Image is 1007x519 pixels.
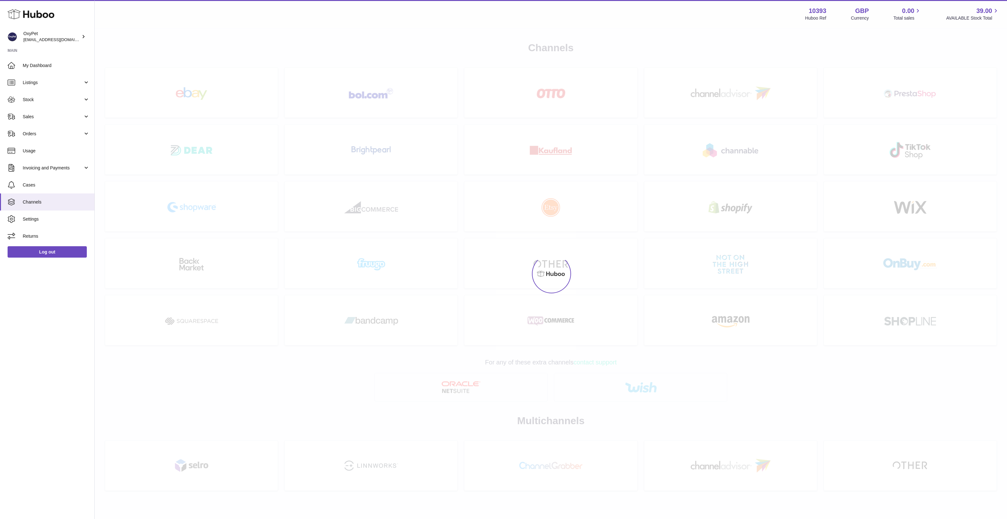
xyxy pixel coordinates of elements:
span: Channels [23,199,90,205]
span: Sales [23,114,83,120]
span: 0.00 [902,7,915,15]
span: AVAILABLE Stock Total [946,15,999,21]
span: Listings [23,80,83,86]
img: internalAdmin-10393@internal.huboo.com [8,32,17,41]
a: Log out [8,246,87,258]
span: 39.00 [976,7,992,15]
span: [EMAIL_ADDRESS][DOMAIN_NAME] [23,37,93,42]
span: Settings [23,216,90,222]
div: Currency [851,15,869,21]
strong: 10393 [809,7,826,15]
a: 39.00 AVAILABLE Stock Total [946,7,999,21]
span: Usage [23,148,90,154]
a: 0.00 Total sales [893,7,921,21]
span: My Dashboard [23,63,90,69]
div: OxyPet [23,31,80,43]
span: Orders [23,131,83,137]
span: Total sales [893,15,921,21]
span: Cases [23,182,90,188]
span: Returns [23,233,90,239]
strong: GBP [855,7,869,15]
span: Invoicing and Payments [23,165,83,171]
div: Huboo Ref [805,15,826,21]
span: Stock [23,97,83,103]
